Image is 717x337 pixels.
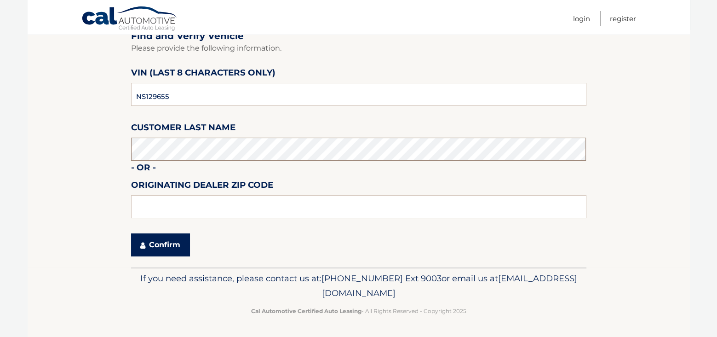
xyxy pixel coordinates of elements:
[131,161,156,178] label: - or -
[131,178,273,195] label: Originating Dealer Zip Code
[137,306,580,316] p: - All Rights Reserved - Copyright 2025
[251,308,361,314] strong: Cal Automotive Certified Auto Leasing
[131,30,586,42] h2: Find and Verify Vehicle
[137,271,580,301] p: If you need assistance, please contact us at: or email us at
[131,121,235,138] label: Customer Last Name
[610,11,636,26] a: Register
[321,273,442,284] span: [PHONE_NUMBER] Ext 9003
[131,66,275,83] label: VIN (last 8 characters only)
[131,233,190,256] button: Confirm
[573,11,590,26] a: Login
[81,6,178,33] a: Cal Automotive
[131,42,586,55] p: Please provide the following information.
